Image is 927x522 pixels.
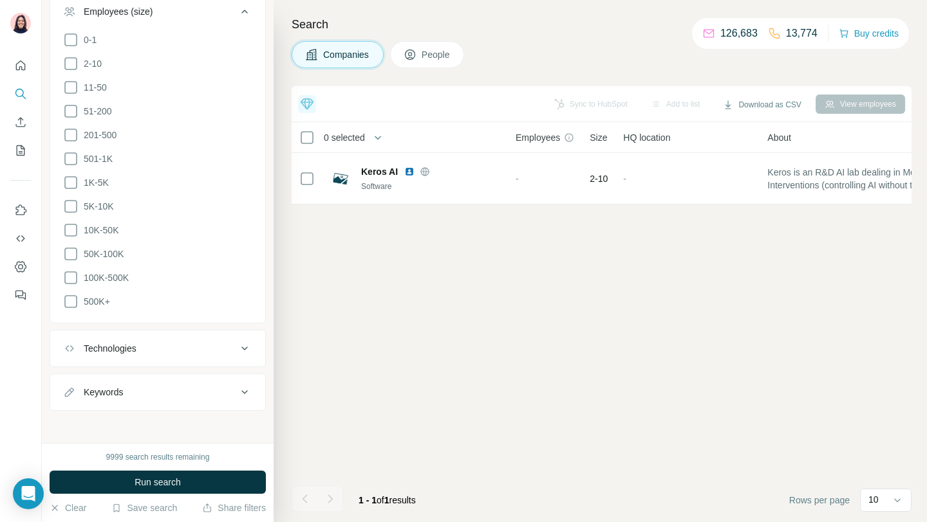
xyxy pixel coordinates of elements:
[79,33,97,46] span: 0-1
[84,342,136,355] div: Technologies
[292,15,912,33] h4: Search
[10,227,31,250] button: Use Surfe API
[13,478,44,509] div: Open Intercom Messenger
[10,54,31,77] button: Quick start
[79,248,124,260] span: 50K-100K
[404,166,415,177] img: LinkedIn logo
[79,200,114,213] span: 5K-10K
[623,174,626,184] span: -
[623,131,670,144] span: HQ location
[516,174,519,184] span: -
[50,471,266,494] button: Run search
[84,5,153,18] div: Employees (size)
[590,131,607,144] span: Size
[50,501,86,514] button: Clear
[767,131,791,144] span: About
[79,295,110,308] span: 500K+
[323,48,370,61] span: Companies
[10,139,31,162] button: My lists
[786,26,818,41] p: 13,774
[359,495,377,505] span: 1 - 1
[50,333,265,364] button: Technologies
[10,82,31,105] button: Search
[361,165,398,178] span: Keros AI
[377,495,384,505] span: of
[839,24,899,42] button: Buy credits
[590,172,608,185] span: 2-10
[79,57,102,70] span: 2-10
[10,283,31,307] button: Feedback
[79,176,109,189] span: 1K-5K
[50,377,265,408] button: Keywords
[324,131,365,144] span: 0 selected
[79,271,129,284] span: 100K-500K
[10,13,31,33] img: Avatar
[79,105,112,118] span: 51-200
[361,181,500,192] div: Software
[10,199,31,222] button: Use Surfe on LinkedIn
[868,493,879,506] p: 10
[202,501,266,514] button: Share filters
[79,152,113,165] span: 501-1K
[714,95,810,114] button: Download as CSV
[516,131,560,144] span: Employees
[384,495,389,505] span: 1
[422,48,451,61] span: People
[330,168,351,189] img: Logo of Keros AI
[789,494,850,507] span: Rows per page
[106,451,210,463] div: 9999 search results remaining
[720,26,758,41] p: 126,683
[10,111,31,134] button: Enrich CSV
[79,129,117,141] span: 201-500
[79,81,107,94] span: 11-50
[135,476,181,489] span: Run search
[359,495,416,505] span: results
[10,255,31,278] button: Dashboard
[84,386,123,399] div: Keywords
[79,224,118,237] span: 10K-50K
[111,501,177,514] button: Save search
